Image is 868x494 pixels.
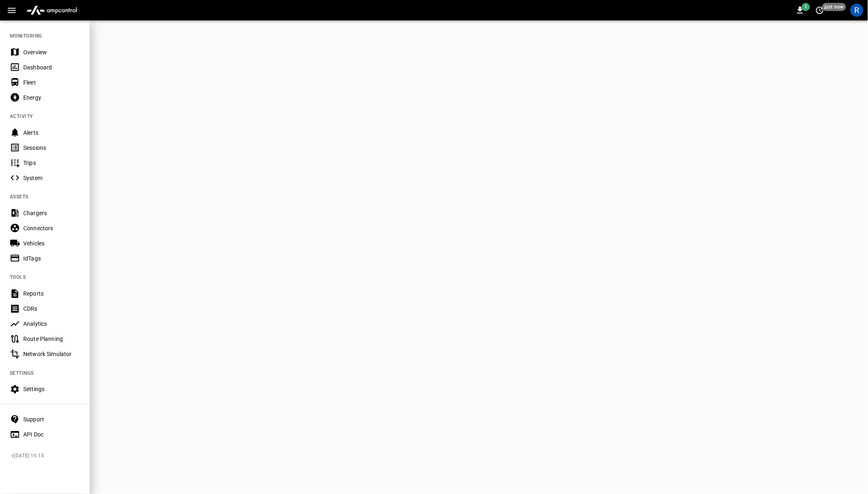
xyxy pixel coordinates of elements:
div: Route Planning [23,335,80,343]
div: Dashboard [23,63,80,71]
div: Vehicles [23,239,80,247]
div: Network Simulator [23,350,80,358]
div: Trips [23,159,80,167]
div: Settings [23,385,80,393]
div: Chargers [23,209,80,217]
img: ampcontrol.io logo [23,2,80,18]
div: Reports [23,289,80,298]
span: 1 [802,3,810,11]
div: Alerts [23,129,80,137]
span: v [DATE] 16:18 [11,452,83,460]
div: Energy [23,93,80,102]
div: profile-icon [850,4,864,17]
div: Analytics [23,320,80,328]
div: CDRs [23,305,80,313]
div: Connectors [23,224,80,232]
div: API Doc [23,430,80,438]
div: Sessions [23,144,80,152]
div: Support [23,415,80,423]
div: System [23,174,80,182]
div: Overview [23,48,80,56]
span: just now [822,3,846,11]
div: Fleet [23,78,80,87]
button: set refresh interval [813,4,826,17]
div: IdTags [23,254,80,263]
